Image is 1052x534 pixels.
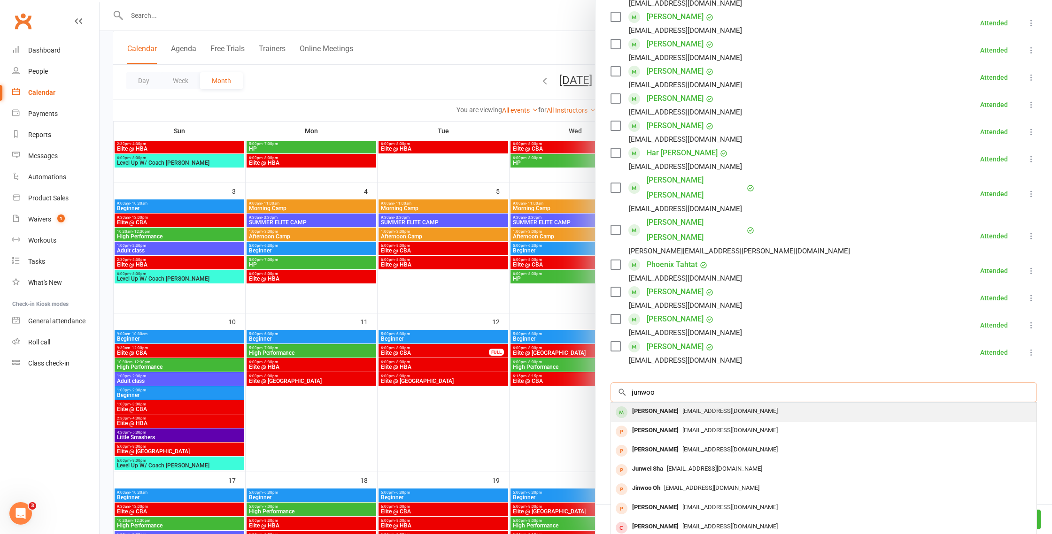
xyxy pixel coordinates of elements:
div: [PERSON_NAME][EMAIL_ADDRESS][PERSON_NAME][DOMAIN_NAME] [629,245,850,257]
div: Attended [980,101,1008,108]
div: [PERSON_NAME] [628,443,682,457]
a: [PERSON_NAME] [PERSON_NAME] [647,215,744,245]
input: Search to add attendees [611,382,1037,402]
div: prospect [616,445,627,457]
div: prospect [616,483,627,495]
a: Tasks [12,251,99,272]
div: prospect [616,426,627,437]
div: Waivers [28,215,51,223]
span: [EMAIL_ADDRESS][DOMAIN_NAME] [664,484,759,491]
a: Dashboard [12,40,99,61]
div: member [616,406,627,418]
a: Har [PERSON_NAME] [647,145,718,160]
span: [EMAIL_ADDRESS][DOMAIN_NAME] [682,523,778,530]
div: General attendance [28,317,85,325]
a: [PERSON_NAME] [PERSON_NAME] [647,173,744,203]
div: prospect [616,503,627,514]
div: Class check-in [28,359,70,367]
div: [PERSON_NAME] [628,501,682,514]
iframe: Intercom live chat [9,502,32,525]
div: Attended [980,233,1008,239]
div: Attended [980,47,1008,53]
a: Phoenix Tahtat [647,257,697,272]
a: [PERSON_NAME] [647,284,704,299]
span: [EMAIL_ADDRESS][DOMAIN_NAME] [682,407,778,414]
a: General attendance kiosk mode [12,311,99,332]
div: [EMAIL_ADDRESS][DOMAIN_NAME] [629,106,742,118]
a: Calendar [12,82,99,103]
div: Attended [980,349,1008,356]
div: [EMAIL_ADDRESS][DOMAIN_NAME] [629,203,742,215]
div: [EMAIL_ADDRESS][DOMAIN_NAME] [629,272,742,284]
div: [EMAIL_ADDRESS][DOMAIN_NAME] [629,160,742,173]
span: [EMAIL_ADDRESS][DOMAIN_NAME] [667,465,762,472]
div: Attended [980,267,1008,274]
a: Automations [12,167,99,188]
span: [EMAIL_ADDRESS][DOMAIN_NAME] [682,427,778,434]
div: [EMAIL_ADDRESS][DOMAIN_NAME] [629,354,742,366]
a: [PERSON_NAME] [647,37,704,52]
div: [EMAIL_ADDRESS][DOMAIN_NAME] [629,133,742,145]
div: Jinwoo Oh [628,481,664,495]
a: Roll call [12,332,99,353]
div: Attended [980,129,1008,135]
div: Payments [28,110,58,117]
div: What's New [28,279,62,286]
a: What's New [12,272,99,293]
div: [PERSON_NAME] [628,520,682,534]
a: Product Sales [12,188,99,209]
a: [PERSON_NAME] [647,91,704,106]
div: Workouts [28,236,56,244]
div: Junwei Sha [628,462,667,476]
div: Attended [980,20,1008,26]
a: Workouts [12,230,99,251]
div: Roll call [28,338,50,346]
div: People [28,68,48,75]
div: Attended [980,156,1008,162]
div: member [616,522,627,534]
a: Clubworx [11,9,35,33]
a: [PERSON_NAME] [647,64,704,79]
div: Calendar [28,89,55,96]
a: [PERSON_NAME] [647,9,704,24]
a: Waivers 1 [12,209,99,230]
div: Attended [980,74,1008,81]
div: [EMAIL_ADDRESS][DOMAIN_NAME] [629,327,742,339]
span: [EMAIL_ADDRESS][DOMAIN_NAME] [682,503,778,511]
a: [PERSON_NAME] [647,118,704,133]
span: 3 [29,502,36,510]
a: Payments [12,103,99,124]
div: [EMAIL_ADDRESS][DOMAIN_NAME] [629,52,742,64]
div: Attended [980,322,1008,328]
div: Automations [28,173,66,181]
div: prospect [616,464,627,476]
div: [EMAIL_ADDRESS][DOMAIN_NAME] [629,24,742,37]
a: Messages [12,145,99,167]
a: Class kiosk mode [12,353,99,374]
div: Attended [980,295,1008,301]
div: Dashboard [28,46,61,54]
div: [EMAIL_ADDRESS][DOMAIN_NAME] [629,299,742,312]
span: [EMAIL_ADDRESS][DOMAIN_NAME] [682,446,778,453]
a: People [12,61,99,82]
div: [PERSON_NAME] [628,404,682,418]
div: [PERSON_NAME] [628,424,682,437]
div: Messages [28,152,58,160]
div: Reports [28,131,51,138]
a: Reports [12,124,99,145]
div: [EMAIL_ADDRESS][DOMAIN_NAME] [629,79,742,91]
span: 1 [57,214,65,222]
div: Tasks [28,258,45,265]
div: Product Sales [28,194,69,202]
a: [PERSON_NAME] [647,339,704,354]
div: Attended [980,191,1008,197]
a: [PERSON_NAME] [647,312,704,327]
